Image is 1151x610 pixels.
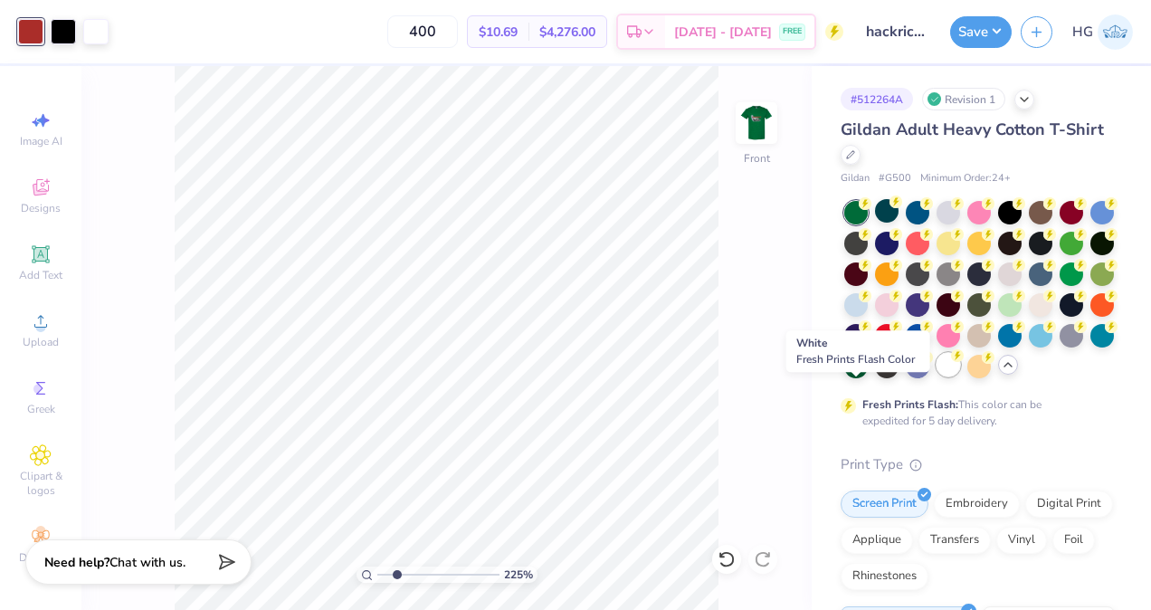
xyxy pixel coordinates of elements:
[738,105,775,141] img: Front
[109,554,185,571] span: Chat with us.
[1025,491,1113,518] div: Digital Print
[23,335,59,349] span: Upload
[841,88,913,110] div: # 512264A
[796,352,915,367] span: Fresh Prints Flash Color
[21,201,61,215] span: Designs
[862,396,1085,429] div: This color can be expedited for 5 day delivery.
[841,454,1115,475] div: Print Type
[918,527,991,554] div: Transfers
[479,23,518,42] span: $10.69
[786,330,930,372] div: White
[9,469,72,498] span: Clipart & logos
[19,550,62,565] span: Decorate
[950,16,1012,48] button: Save
[920,171,1011,186] span: Minimum Order: 24 +
[744,150,770,167] div: Front
[1052,527,1095,554] div: Foil
[996,527,1047,554] div: Vinyl
[852,14,941,50] input: Untitled Design
[1072,14,1133,50] a: HG
[841,491,928,518] div: Screen Print
[27,402,55,416] span: Greek
[922,88,1005,110] div: Revision 1
[841,563,928,590] div: Rhinestones
[504,567,533,583] span: 225 %
[841,171,870,186] span: Gildan
[934,491,1020,518] div: Embroidery
[674,23,772,42] span: [DATE] - [DATE]
[387,15,458,48] input: – –
[1072,22,1093,43] span: HG
[841,119,1104,140] span: Gildan Adult Heavy Cotton T-Shirt
[44,554,109,571] strong: Need help?
[783,25,802,38] span: FREE
[1098,14,1133,50] img: Harry Gold
[862,397,958,412] strong: Fresh Prints Flash:
[879,171,911,186] span: # G500
[539,23,595,42] span: $4,276.00
[841,527,913,554] div: Applique
[20,134,62,148] span: Image AI
[19,268,62,282] span: Add Text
